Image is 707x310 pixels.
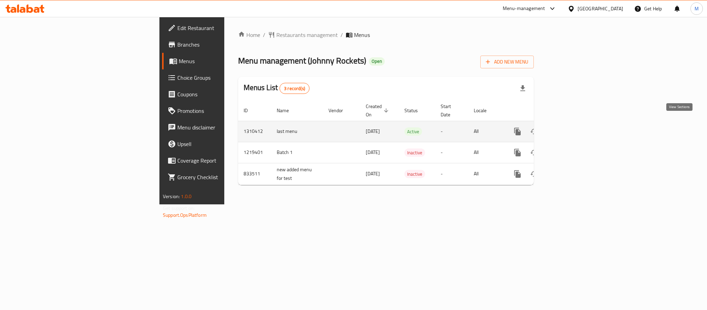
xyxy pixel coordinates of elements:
span: Version: [163,192,180,201]
span: Menus [179,57,272,65]
button: Change Status [526,123,542,140]
a: Coupons [162,86,277,103]
span: Branches [177,40,272,49]
div: Total records count [279,83,310,94]
button: Change Status [526,166,542,182]
td: All [468,121,504,142]
span: 3 record(s) [280,85,309,92]
button: more [509,144,526,161]
div: Active [404,127,422,136]
td: All [468,163,504,185]
div: [GEOGRAPHIC_DATA] [578,5,623,12]
span: Created On [366,102,391,119]
td: new added menu for test [271,163,323,185]
span: [DATE] [366,148,380,157]
td: Batch 1 [271,142,323,163]
span: Choice Groups [177,74,272,82]
span: ID [244,106,257,115]
span: Menu disclaimer [177,123,272,132]
a: Edit Restaurant [162,20,277,36]
span: Active [404,128,422,136]
a: Branches [162,36,277,53]
a: Choice Groups [162,69,277,86]
div: Menu-management [503,4,545,13]
a: Menu disclaimer [162,119,277,136]
h2: Menus List [244,83,310,94]
span: Vendor [328,106,352,115]
td: - [435,163,468,185]
span: 1.0.0 [181,192,192,201]
span: Name [277,106,298,115]
span: Edit Restaurant [177,24,272,32]
span: Coupons [177,90,272,98]
span: Upsell [177,140,272,148]
span: Start Date [441,102,460,119]
span: Menu management ( Johnny Rockets ) [238,53,366,68]
button: Add New Menu [480,56,534,68]
a: Coverage Report [162,152,277,169]
span: Open [369,58,385,64]
span: Inactive [404,170,425,178]
button: more [509,123,526,140]
div: Open [369,57,385,66]
span: [DATE] [366,169,380,178]
a: Menus [162,53,277,69]
span: Get support on: [163,204,195,213]
span: Locale [474,106,495,115]
a: Grocery Checklist [162,169,277,185]
button: more [509,166,526,182]
span: Promotions [177,107,272,115]
td: - [435,121,468,142]
li: / [341,31,343,39]
button: Change Status [526,144,542,161]
th: Actions [504,100,581,121]
span: Coverage Report [177,156,272,165]
span: Inactive [404,149,425,157]
span: Menus [354,31,370,39]
a: Restaurants management [268,31,338,39]
td: last menu [271,121,323,142]
td: All [468,142,504,163]
div: Export file [514,80,531,97]
a: Promotions [162,103,277,119]
span: [DATE] [366,127,380,136]
span: Grocery Checklist [177,173,272,181]
a: Support.OpsPlatform [163,211,207,220]
span: Add New Menu [486,58,528,66]
a: Upsell [162,136,277,152]
span: Status [404,106,427,115]
span: Restaurants management [276,31,338,39]
table: enhanced table [238,100,581,185]
span: M [695,5,699,12]
div: Inactive [404,148,425,157]
td: - [435,142,468,163]
nav: breadcrumb [238,31,534,39]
